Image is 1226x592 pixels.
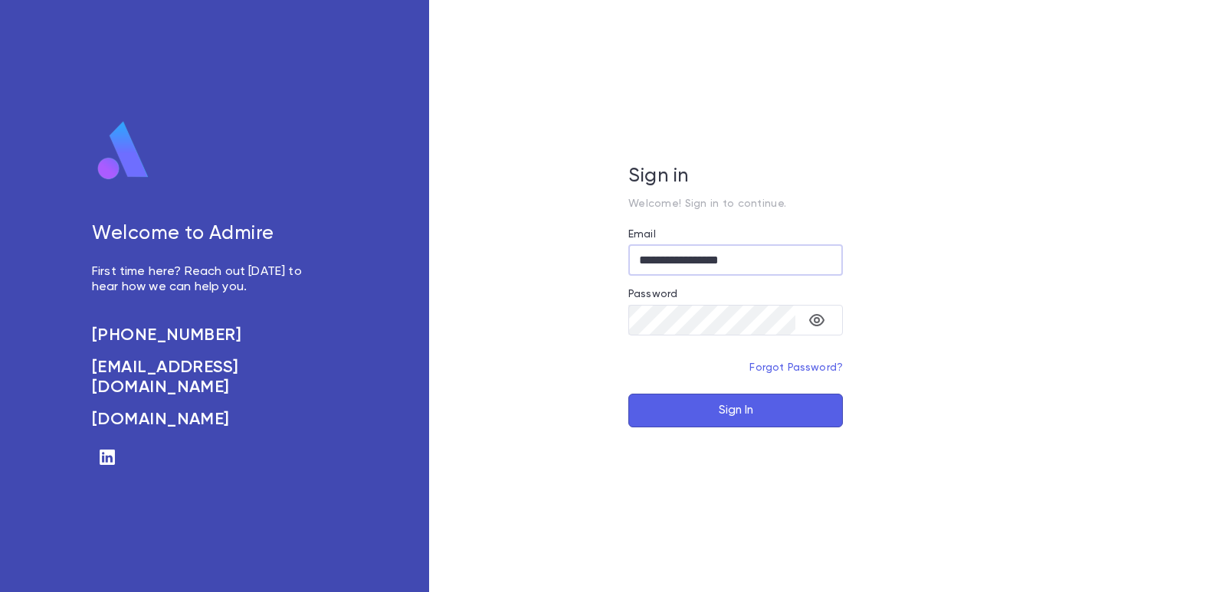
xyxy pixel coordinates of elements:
[628,198,843,210] p: Welcome! Sign in to continue.
[92,410,319,430] a: [DOMAIN_NAME]
[628,165,843,188] h5: Sign in
[628,228,656,240] label: Email
[92,325,319,345] a: [PHONE_NUMBER]
[749,362,843,373] a: Forgot Password?
[628,394,843,427] button: Sign In
[801,305,832,335] button: toggle password visibility
[92,120,155,182] img: logo
[92,358,319,397] a: [EMAIL_ADDRESS][DOMAIN_NAME]
[628,288,677,300] label: Password
[92,223,319,246] h5: Welcome to Admire
[92,264,319,295] p: First time here? Reach out [DATE] to hear how we can help you.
